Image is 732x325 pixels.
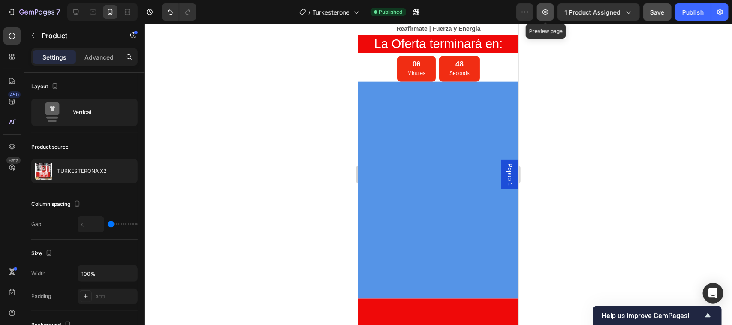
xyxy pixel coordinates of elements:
img: product feature img [35,162,52,180]
p: Product [42,30,114,41]
div: Publish [682,8,704,17]
p: TURKESTERONA X2 [57,168,106,174]
div: Column spacing [31,199,82,210]
div: Add... [95,293,136,301]
button: 7 [3,3,64,21]
button: Show survey - Help us improve GemPages! [602,310,713,321]
div: Product source [31,143,69,151]
div: Open Intercom Messenger [703,283,723,304]
span: Help us improve GemPages! [602,312,703,320]
span: 1 product assigned [565,8,621,17]
div: Layout [31,81,60,93]
div: Size [31,248,54,259]
p: Settings [42,53,66,62]
span: Turkesterone [313,8,350,17]
iframe: Design area [358,24,518,325]
div: Gap [31,220,41,228]
div: Beta [6,157,21,164]
div: Undo/Redo [162,3,196,21]
div: Vertical [73,102,125,122]
p: Advanced [84,53,114,62]
span: Published [379,8,403,16]
div: Width [31,270,45,277]
input: Auto [78,266,137,281]
input: Auto [78,217,104,232]
span: / [309,8,311,17]
button: 1 product assigned [557,3,640,21]
p: 7 [56,7,60,17]
div: Padding [31,292,51,300]
button: Publish [675,3,711,21]
button: Save [643,3,672,21]
div: 450 [8,91,21,98]
span: Save [651,9,665,16]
